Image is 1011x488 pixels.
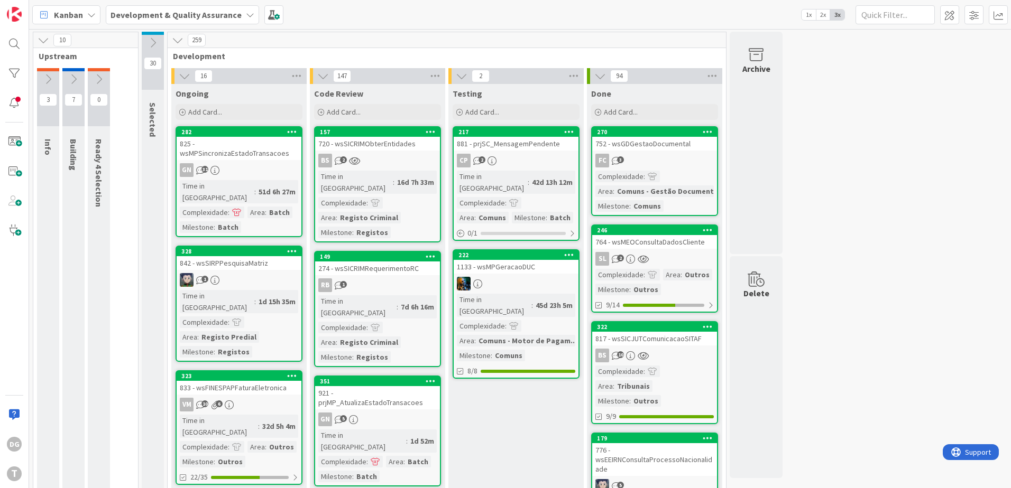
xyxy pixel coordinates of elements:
[352,351,354,363] span: :
[180,316,228,328] div: Complexidade
[177,398,301,411] div: VM
[215,221,241,233] div: Batch
[592,235,717,249] div: 764 - wsMEOConsultaDadosCliente
[454,154,578,167] div: CP
[629,200,631,212] span: :
[315,261,440,275] div: 274 - wsSICRIMRequerimentoRC
[644,171,645,182] span: :
[180,331,197,343] div: Area
[177,371,301,381] div: 323
[386,456,403,467] div: Area
[591,321,718,424] a: 322817 - wsSICJUTComunicacaoSITAFBSComplexidade:Area:TribunaisMilestone:Outros9/9
[180,273,194,287] img: LS
[454,277,578,290] div: JC
[681,269,682,280] span: :
[22,2,48,14] span: Support
[188,34,206,46] span: 259
[216,400,223,407] span: 6
[201,166,208,173] span: 31
[177,381,301,395] div: 833 - wsFINESPAPFaturaEletronica
[505,320,507,332] span: :
[180,398,194,411] div: VM
[802,10,816,20] span: 1x
[457,335,474,346] div: Area
[180,346,214,358] div: Milestone
[644,365,645,377] span: :
[318,197,366,209] div: Complexidade
[214,456,215,467] span: :
[315,137,440,151] div: 720 - wsSICRIMObterEntidades
[315,154,440,167] div: BS
[180,441,228,453] div: Complexidade
[682,269,712,280] div: Outros
[457,277,471,290] img: JC
[266,207,292,218] div: Batch
[595,284,629,295] div: Milestone
[457,197,505,209] div: Complexidade
[408,435,437,447] div: 1d 52m
[472,70,490,82] span: 2
[453,126,580,241] a: 217881 - prjSC_MensagemPendenteCPTime in [GEOGRAPHIC_DATA]:42d 13h 12mComplexidade:Area:ComunsMil...
[318,322,366,333] div: Complexidade
[394,176,437,188] div: 16d 7h 33m
[215,456,245,467] div: Outros
[595,365,644,377] div: Complexidade
[148,102,158,137] span: Selected
[181,128,301,136] div: 282
[454,250,578,260] div: 222
[491,350,492,361] span: :
[318,227,352,238] div: Milestone
[318,351,352,363] div: Milestone
[453,249,580,379] a: 2221133 - wsMPGeracaoDUCJCTime in [GEOGRAPHIC_DATA]:45d 23h 5mComplexidade:Area:Comuns - Motor de...
[177,137,301,160] div: 825 - wsMPSincronizaEstadoTransacoes
[454,127,578,151] div: 217881 - prjSC_MensagemPendente
[315,127,440,151] div: 157720 - wsSICRIMObterEntidades
[90,93,108,106] span: 0
[533,299,575,311] div: 45d 23h 5m
[479,156,485,163] span: 2
[228,316,229,328] span: :
[592,434,717,443] div: 179
[180,456,214,467] div: Milestone
[318,171,393,194] div: Time in [GEOGRAPHIC_DATA]
[247,441,265,453] div: Area
[591,224,718,313] a: 246764 - wsMEOConsultaDadosClienteSLComplexidade:Area:OutrosMilestone:Outros9/14
[256,296,298,307] div: 1d 15h 35m
[457,154,471,167] div: CP
[631,284,661,295] div: Outros
[629,395,631,407] span: :
[7,466,22,481] div: T
[176,88,209,99] span: Ongoing
[254,296,256,307] span: :
[454,260,578,274] div: 1133 - wsMPGeracaoDUC
[592,322,717,345] div: 322817 - wsSICJUTComunicacaoSITAF
[743,287,769,299] div: Delete
[592,226,717,235] div: 246
[454,250,578,274] div: 2221133 - wsMPGeracaoDUC
[592,443,717,476] div: 776 - wsEEIRNConsultaProcessoNacionalidade
[177,273,301,287] div: LS
[595,380,613,392] div: Area
[529,176,575,188] div: 42d 13h 12m
[856,5,935,24] input: Quick Filter...
[454,137,578,151] div: 881 - prjSC_MensagemPendente
[318,295,397,318] div: Time in [GEOGRAPHIC_DATA]
[354,471,380,482] div: Batch
[315,278,440,292] div: RB
[318,471,352,482] div: Milestone
[457,294,531,317] div: Time in [GEOGRAPHIC_DATA]
[474,212,476,223] span: :
[606,299,620,311] span: 9/14
[454,127,578,137] div: 217
[597,435,717,442] div: 179
[366,322,368,333] span: :
[595,252,609,266] div: SL
[467,228,477,239] span: 0 / 1
[180,163,194,177] div: GN
[315,412,440,426] div: GN
[458,251,578,259] div: 222
[111,10,242,20] b: Development & Quality Assurance
[597,227,717,234] div: 246
[314,376,441,486] a: 351921 - prjMP_AtualizaEstadoTransacoesGNTime in [GEOGRAPHIC_DATA]:1d 52mComplexidade:Area:BatchM...
[592,137,717,151] div: 752 - wsGDGestaoDocumental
